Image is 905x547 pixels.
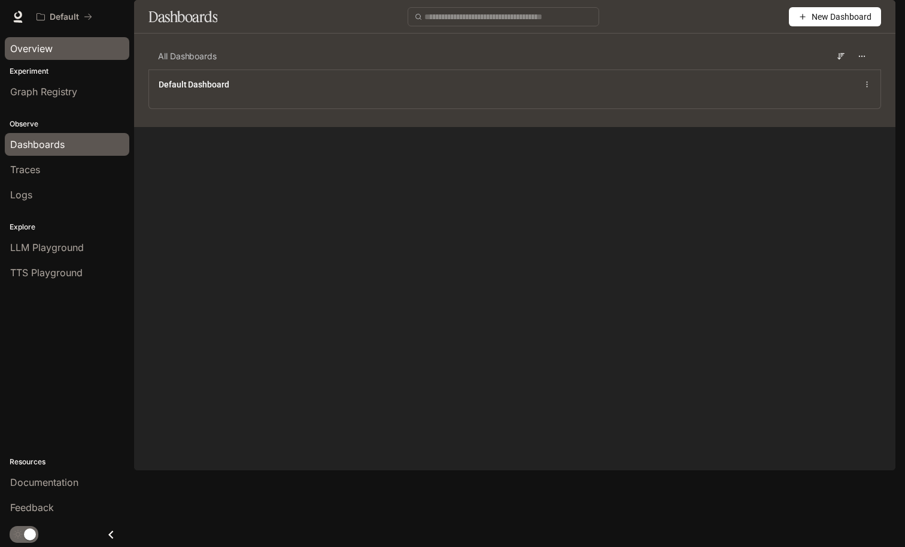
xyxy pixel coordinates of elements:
span: All Dashboards [158,50,217,62]
span: New Dashboard [812,10,871,23]
button: All workspaces [31,5,98,29]
h1: Dashboards [148,5,217,29]
button: New Dashboard [789,7,881,26]
p: Default [50,12,79,22]
a: Default Dashboard [159,78,229,90]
